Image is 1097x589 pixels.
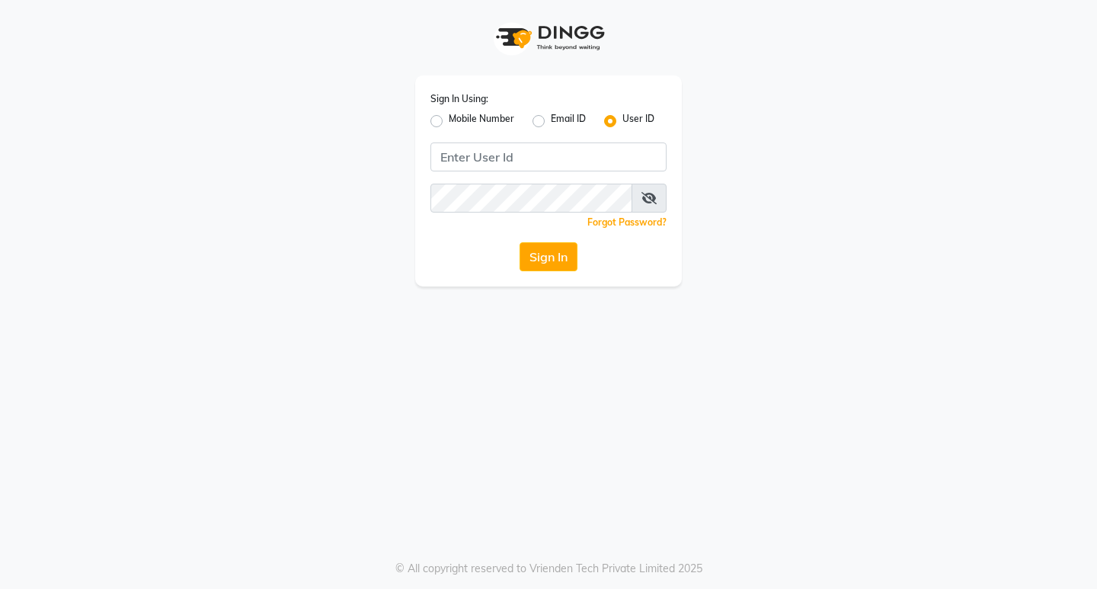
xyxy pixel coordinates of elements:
label: User ID [622,112,654,130]
label: Mobile Number [449,112,514,130]
a: Forgot Password? [587,216,667,228]
input: Username [430,184,632,213]
input: Username [430,142,667,171]
label: Email ID [551,112,586,130]
label: Sign In Using: [430,92,488,106]
img: logo1.svg [488,15,609,60]
button: Sign In [520,242,577,271]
